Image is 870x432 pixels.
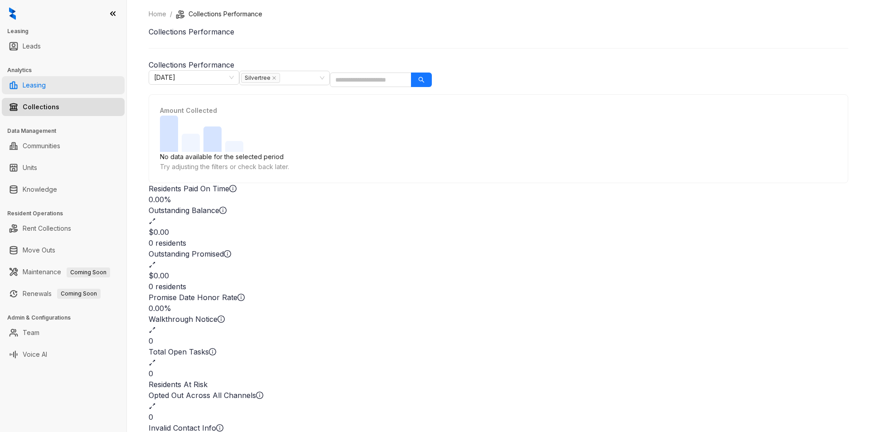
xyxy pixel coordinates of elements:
span: info-circle [217,316,225,323]
span: info-circle [229,185,237,192]
h2: 0 [149,335,848,346]
span: Coming Soon [67,267,110,277]
span: info-circle [209,348,216,355]
a: Leasing [23,76,46,94]
div: Residents Paid On Time [149,183,848,194]
h3: Residents At Risk [149,379,848,390]
span: expand-alt [149,261,156,268]
h2: $0.00 [149,270,848,281]
span: expand-alt [149,403,156,410]
div: Outstanding Balance [149,205,848,216]
li: Team [2,324,125,342]
div: Opted Out Across All Channels [149,390,848,401]
li: Rent Collections [2,219,125,238]
p: No data available for the selected period [160,152,837,162]
span: info-circle [216,424,223,432]
li: Collections Performance [176,9,262,19]
span: Silvertree [241,73,280,83]
span: info-circle [237,294,245,301]
span: info-circle [219,207,227,214]
span: close [272,76,276,80]
span: expand-alt [149,326,156,334]
div: 0 residents [149,281,848,292]
li: Maintenance [2,263,125,281]
li: Units [2,159,125,177]
a: RenewalsComing Soon [23,285,101,303]
a: Communities [23,137,60,155]
span: expand-alt [149,359,156,366]
a: Home [147,9,168,19]
span: Coming Soon [57,289,101,299]
a: Rent Collections [23,219,71,238]
a: Units [23,159,37,177]
li: Voice AI [2,345,125,364]
span: August 2025 [154,71,234,84]
div: Walkthrough Notice [149,314,848,325]
h1: Collections Performance [149,26,848,37]
li: Leads [2,37,125,55]
h2: $0.00 [149,227,848,238]
a: Voice AI [23,345,47,364]
h3: Resident Operations [7,209,126,218]
a: Knowledge [23,180,57,199]
h3: Analytics [7,66,126,74]
h2: 0 [149,412,848,422]
h3: Collections Performance [149,59,848,70]
a: Move Outs [23,241,55,259]
img: logo [9,7,16,20]
h2: 0 [149,368,848,379]
li: Renewals [2,285,125,303]
strong: Amount Collected [160,107,217,114]
li: Communities [2,137,125,155]
div: Outstanding Promised [149,248,848,259]
h2: 0.00% [149,194,848,205]
a: Collections [23,98,59,116]
li: Move Outs [2,241,125,259]
span: close-circle [319,75,325,81]
h3: Admin & Configurations [7,314,126,322]
h2: 0.00% [149,303,848,314]
div: Promise Date Honor Rate [149,292,848,303]
span: search [418,77,425,83]
p: Try adjusting the filters or check back later. [160,162,837,172]
span: info-circle [224,250,231,257]
span: info-circle [256,392,263,399]
h3: Data Management [7,127,126,135]
li: / [170,9,172,19]
span: expand-alt [149,218,156,225]
h3: Leasing [7,27,126,35]
a: Team [23,324,39,342]
li: Knowledge [2,180,125,199]
a: Leads [23,37,41,55]
div: 0 residents [149,238,848,248]
div: Total Open Tasks [149,346,848,357]
li: Leasing [2,76,125,94]
li: Collections [2,98,125,116]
